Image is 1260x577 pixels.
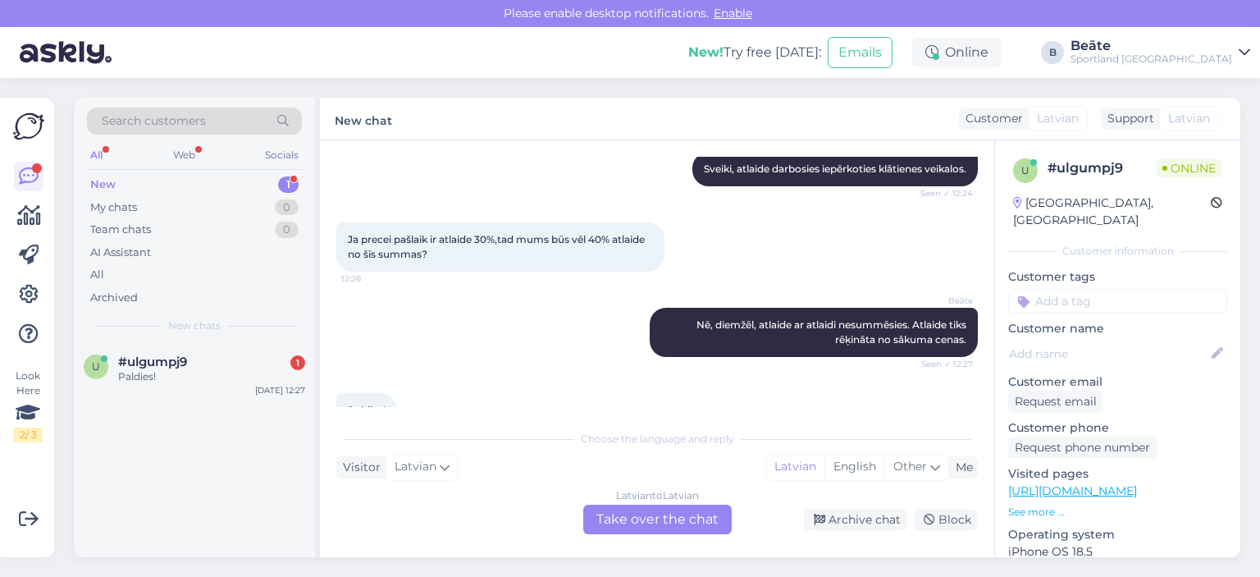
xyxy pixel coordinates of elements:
[13,428,43,442] div: 2 / 3
[90,199,137,216] div: My chats
[1021,164,1029,176] span: u
[102,112,206,130] span: Search customers
[688,44,724,60] b: New!
[348,233,647,260] span: Ja precei pašlaik ir atlaide 30%,tad mums būs vēl 40% atlaide no šīs summas?
[1008,505,1227,520] p: See more ...
[911,358,973,370] span: Seen ✓ 12:27
[1037,110,1079,127] span: Latvian
[912,38,1002,67] div: Online
[1008,373,1227,391] p: Customer email
[262,144,302,166] div: Socials
[1156,159,1222,177] span: Online
[804,509,907,531] div: Archive chat
[1008,244,1227,259] div: Customer information
[1008,437,1157,459] div: Request phone number
[395,458,436,476] span: Latvian
[1041,41,1064,64] div: B
[709,6,757,21] span: Enable
[893,459,927,474] span: Other
[90,267,104,283] div: All
[290,355,305,370] div: 1
[1008,419,1227,437] p: Customer phone
[336,459,381,476] div: Visitor
[1008,391,1103,413] div: Request email
[824,455,884,479] div: English
[911,295,973,307] span: Beāte
[1101,110,1154,127] div: Support
[1071,39,1250,66] a: BeāteSportland [GEOGRAPHIC_DATA]
[766,455,824,479] div: Latvian
[275,199,299,216] div: 0
[118,355,187,369] span: #ulgumpj9
[949,459,973,476] div: Me
[92,360,100,373] span: u
[914,509,978,531] div: Block
[704,163,966,175] span: Sveiki, atlaide darbosies iepērkoties klātienes veikalos.
[911,187,973,199] span: Seen ✓ 12:24
[616,488,699,503] div: Latvian to Latvian
[1009,345,1208,363] input: Add name
[13,111,44,142] img: Askly Logo
[583,505,732,534] div: Take over the chat
[959,110,1023,127] div: Customer
[90,222,151,238] div: Team chats
[341,272,403,285] span: 12:26
[90,290,138,306] div: Archived
[1008,289,1227,314] input: Add a tag
[1008,543,1227,561] p: iPhone OS 18.5
[336,432,978,446] div: Choose the language and reply
[1008,526,1227,543] p: Operating system
[1008,320,1227,337] p: Customer name
[1008,483,1137,498] a: [URL][DOMAIN_NAME]
[1071,39,1232,53] div: Beāte
[335,108,392,130] label: New chat
[688,43,821,62] div: Try free [DATE]:
[13,369,43,442] div: Look Here
[348,404,386,416] span: Paldies!
[1048,158,1156,178] div: # ulgumpj9
[1013,195,1211,229] div: [GEOGRAPHIC_DATA], [GEOGRAPHIC_DATA]
[90,245,151,261] div: AI Assistant
[1071,53,1232,66] div: Sportland [GEOGRAPHIC_DATA]
[90,176,116,193] div: New
[170,144,199,166] div: Web
[1008,268,1227,286] p: Customer tags
[275,222,299,238] div: 0
[278,176,299,193] div: 1
[87,144,106,166] div: All
[1008,465,1227,483] p: Visited pages
[1168,110,1210,127] span: Latvian
[696,318,969,346] span: Nē, diemžēl, atlaide ar atlaidi nesummēsies. Atlaide tiks rēķināta no sākuma cenas.
[255,384,305,396] div: [DATE] 12:27
[118,369,305,384] div: Paldies!
[828,37,892,68] button: Emails
[168,318,221,333] span: New chats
